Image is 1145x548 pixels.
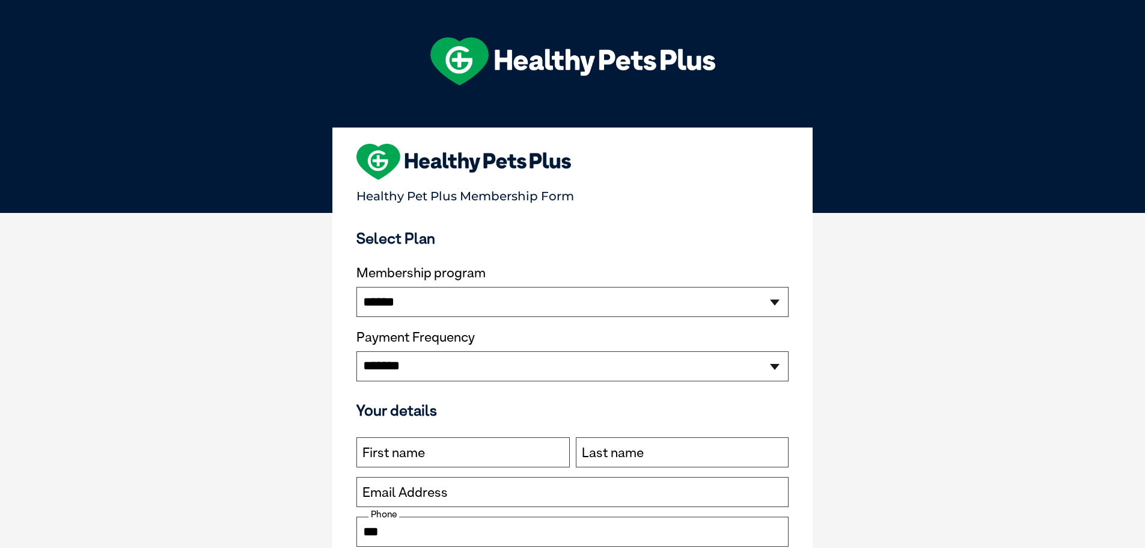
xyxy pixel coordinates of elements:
label: Email Address [362,485,448,500]
label: First name [362,445,425,461]
img: heart-shape-hpp-logo-large.png [356,144,571,180]
p: Healthy Pet Plus Membership Form [356,183,789,203]
label: Payment Frequency [356,330,475,345]
label: Membership program [356,265,789,281]
h3: Select Plan [356,229,789,247]
img: hpp-logo-landscape-green-white.png [430,37,715,85]
label: Phone [368,509,399,520]
h3: Your details [356,401,789,419]
label: Last name [582,445,644,461]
